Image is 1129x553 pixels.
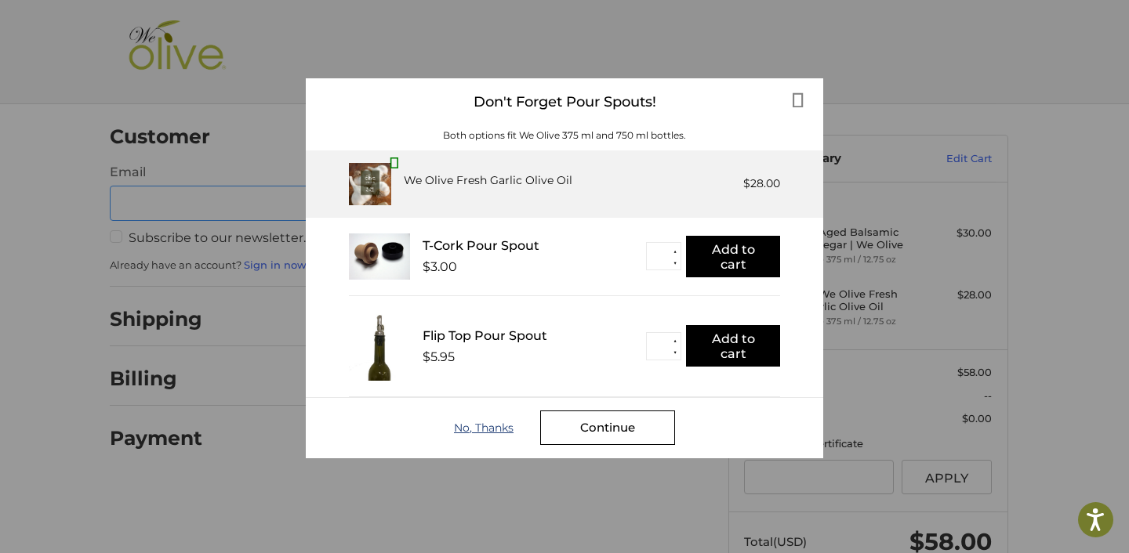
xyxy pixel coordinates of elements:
p: We're away right now. Please check back later! [22,23,177,36]
button: ▼ [669,347,681,359]
div: Both options fit We Olive 375 ml and 750 ml bottles. [306,128,823,143]
button: ▼ [669,257,681,269]
div: Don't Forget Pour Spouts! [306,78,823,126]
div: Continue [540,410,675,445]
div: We Olive Fresh Garlic Olive Oil [404,172,572,189]
div: $28.00 [743,175,780,192]
div: No, Thanks [454,421,540,434]
div: $3.00 [423,259,457,274]
button: Open LiveChat chat widget [180,20,199,39]
button: ▲ [669,335,681,347]
img: T_Cork__22625.1711686153.233.225.jpg [349,233,410,280]
div: T-Cork Pour Spout [423,238,646,253]
button: ▲ [669,245,681,257]
div: $5.95 [423,349,455,364]
div: Flip Top Pour Spout [423,328,646,343]
button: Add to cart [686,325,780,367]
img: FTPS_bottle__43406.1705089544.233.225.jpg [349,312,410,381]
button: Add to cart [686,236,780,277]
